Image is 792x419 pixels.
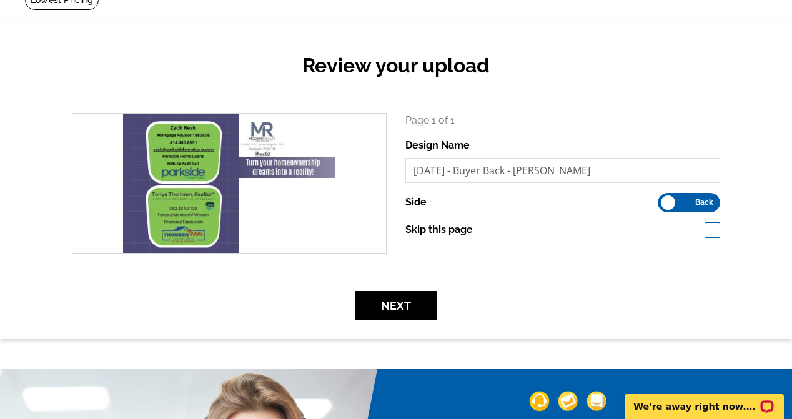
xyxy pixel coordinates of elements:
p: Page 1 of 1 [405,113,720,128]
iframe: LiveChat chat widget [616,380,792,419]
label: Side [405,195,427,210]
span: Back [695,199,713,205]
button: Next [355,291,437,320]
img: support-img-1.png [529,391,549,411]
label: Skip this page [405,222,473,237]
img: support-img-2.png [558,391,578,411]
input: File Name [405,158,720,183]
h2: Review your upload [62,54,730,77]
img: support-img-3_1.png [587,391,606,411]
label: Design Name [405,138,470,153]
